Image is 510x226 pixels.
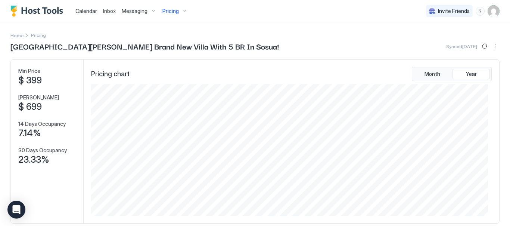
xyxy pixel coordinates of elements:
div: menu [476,7,485,16]
button: Year [453,69,490,79]
span: Synced [DATE] [446,44,477,49]
span: Pricing chart [91,70,130,79]
div: User profile [488,5,500,17]
button: More options [491,42,500,51]
span: 14 Days Occupancy [18,121,66,127]
a: Calendar [75,7,97,15]
div: tab-group [412,67,492,81]
button: Month [414,69,451,79]
button: Sync prices [480,42,489,51]
a: Home [10,31,24,39]
div: menu [491,42,500,51]
span: $ 699 [18,101,42,112]
span: [GEOGRAPHIC_DATA][PERSON_NAME] Brand New Villa With 5 BR In Sosua! [10,41,279,52]
div: Breadcrumb [10,31,24,39]
span: 30 Days Occupancy [18,147,67,154]
span: Pricing [162,8,179,15]
span: [PERSON_NAME] [18,94,59,101]
span: $ 399 [18,75,42,86]
span: Breadcrumb [31,32,46,38]
a: Host Tools Logo [10,6,66,17]
span: Inbox [103,8,116,14]
span: 23.33% [18,154,49,165]
span: 7.14% [18,128,41,139]
span: Home [10,33,24,38]
span: Calendar [75,8,97,14]
span: Invite Friends [438,8,470,15]
a: Inbox [103,7,116,15]
span: Min Price [18,68,40,74]
span: Year [466,71,477,77]
span: Month [425,71,440,77]
span: Messaging [122,8,147,15]
div: Open Intercom Messenger [7,201,25,219]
